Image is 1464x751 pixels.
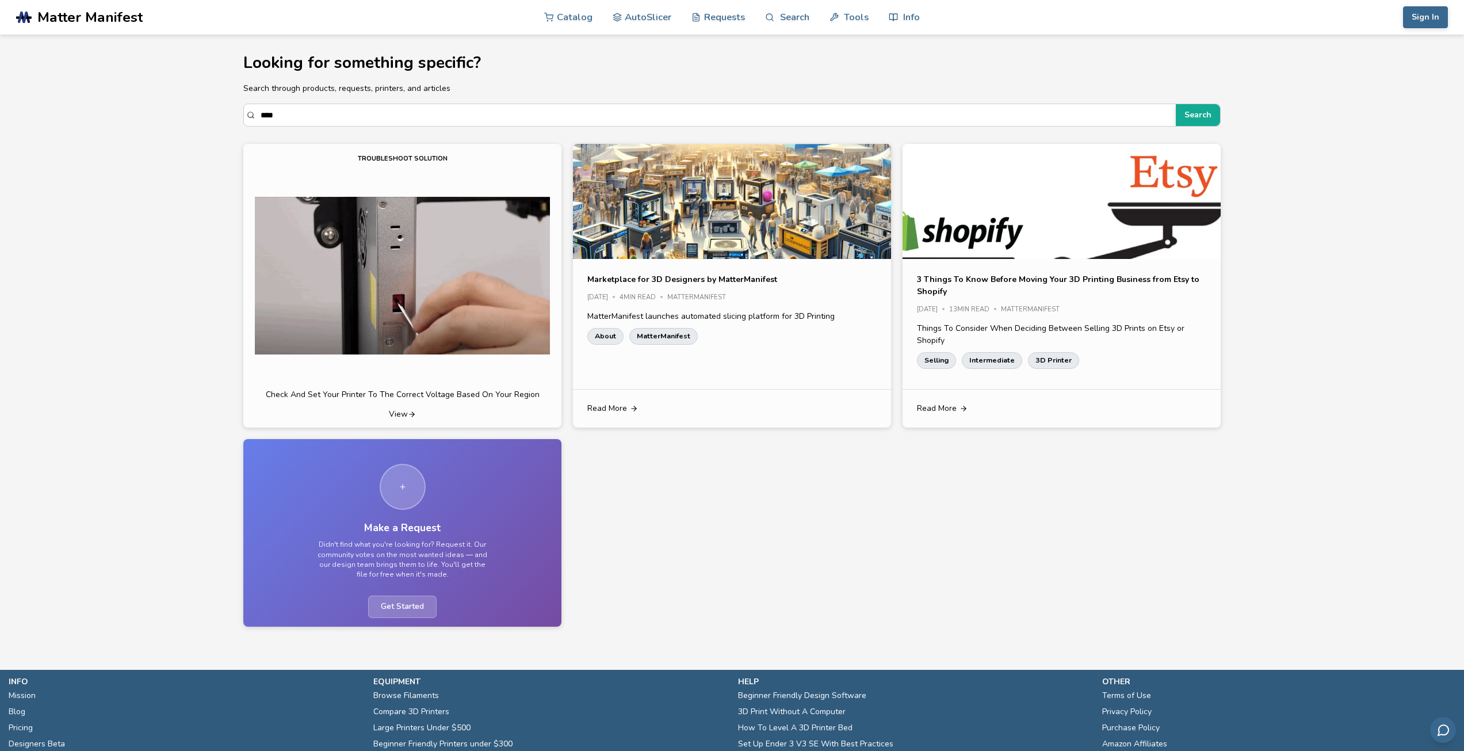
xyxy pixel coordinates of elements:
[587,273,777,285] a: Marketplace for 3D Designers by MatterManifest
[667,294,734,302] div: MatterManifest
[629,328,698,344] a: MatterManifest
[738,676,1091,688] p: help
[9,688,36,704] a: Mission
[243,144,561,427] a: troubleshoot solutioncheck and set your printer to the correct voltage based on your regionView
[364,522,441,534] h3: Make a Request
[1001,306,1068,314] div: MatterManifest
[573,390,891,428] a: Read More
[587,294,620,302] div: [DATE]
[738,704,846,720] a: 3D Print Without A Computer
[587,310,877,322] p: MatterManifest launches automated slicing platform for 3D Printing
[373,676,727,688] p: equipment
[917,306,949,314] div: [DATE]
[620,294,667,302] div: 4 min read
[243,54,1220,72] h1: Looking for something specific?
[962,352,1022,368] a: Intermediate
[9,704,25,720] a: Blog
[738,688,866,704] a: Beginner Friendly Design Software
[573,144,891,383] img: Article Image
[587,404,627,413] span: Read More
[243,82,1220,94] p: Search through products, requests, printers, and articles
[373,688,439,704] a: Browse Filaments
[1102,676,1455,688] p: other
[1176,104,1220,126] button: Search
[373,720,471,736] a: Large Printers Under $500
[1430,717,1456,743] button: Send feedback via email
[1102,688,1151,704] a: Terms of Use
[37,9,143,25] span: Matter Manifest
[358,153,448,165] p: troubleshoot solution
[738,720,853,736] a: How To Level A 3D Printer Bed
[917,273,1206,298] a: 3 Things To Know Before Moving Your 3D Printing Business from Etsy to Shopify
[949,306,1001,314] div: 13 min read
[1102,704,1152,720] a: Privacy Policy
[316,540,489,580] p: Didn't find what you're looking for? Request it. Our community votes on the most wanted ideas — a...
[917,352,956,368] a: Selling
[368,596,437,618] span: Get Started
[373,704,449,720] a: Compare 3D Printers
[9,676,362,688] p: info
[261,105,1169,125] input: Search
[1028,352,1079,368] a: 3D Printer
[1102,720,1160,736] a: Purchase Policy
[917,322,1206,346] p: Things To Consider When Deciding Between Selling 3D Prints on Etsy or Shopify
[1403,6,1448,28] button: Sign In
[917,404,957,413] span: Read More
[266,388,540,401] p: check and set your printer to the correct voltage based on your region
[389,410,408,419] span: View
[243,439,561,627] a: Make a RequestDidn't find what you're looking for? Request it. Our community votes on the most wa...
[9,720,33,736] a: Pricing
[587,328,624,344] a: About
[903,390,1221,428] a: Read More
[903,144,1221,383] img: Article Image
